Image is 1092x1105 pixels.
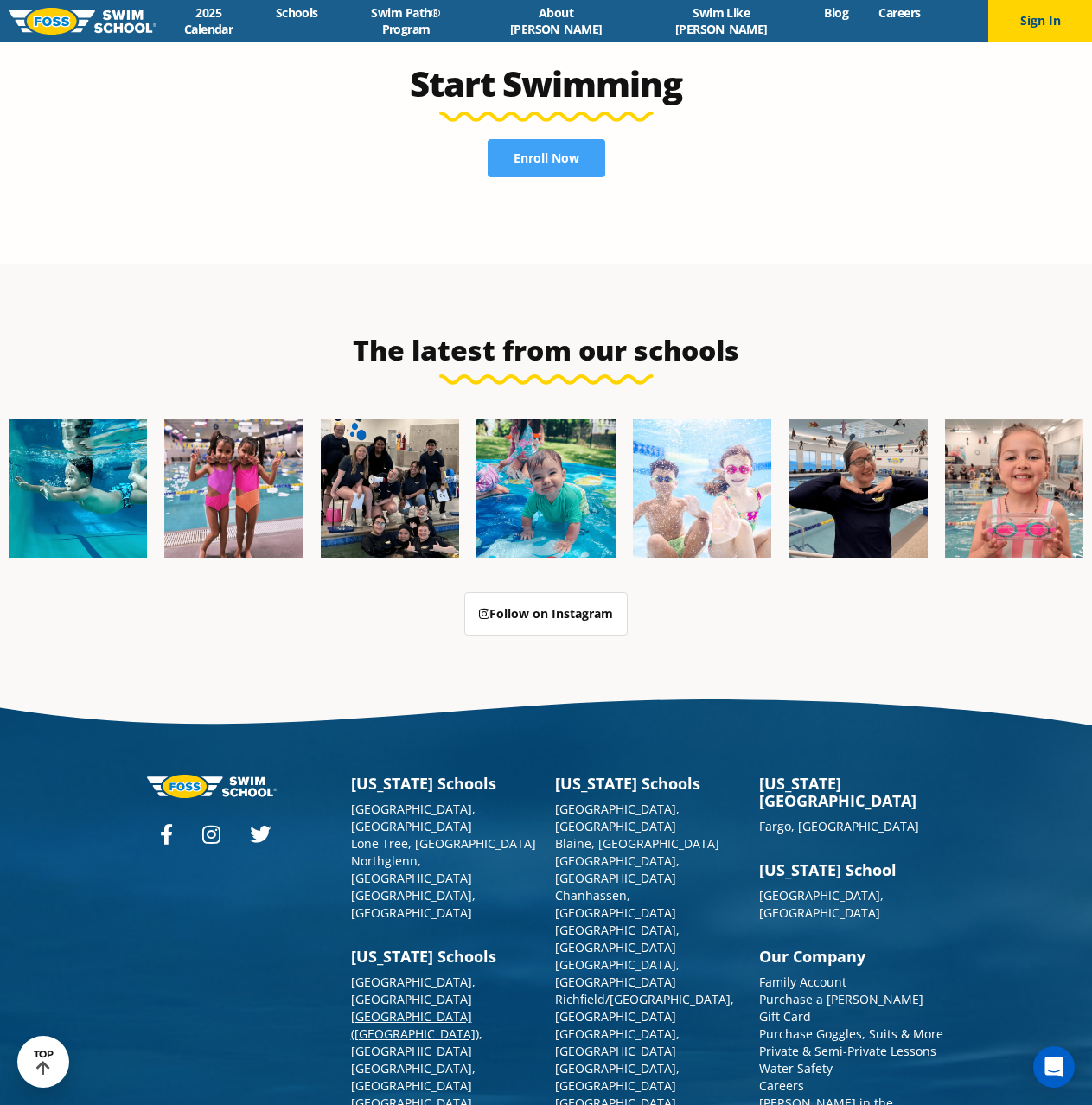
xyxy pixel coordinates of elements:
h3: Our Company [759,948,946,965]
a: [GEOGRAPHIC_DATA], [GEOGRAPHIC_DATA] [555,1025,680,1059]
img: Fa25-Website-Images-2-600x600.png [321,419,459,558]
img: Fa25-Website-Images-14-600x600.jpg [945,419,1083,558]
img: Foss-logo-horizontal-white.svg [147,775,277,798]
a: Purchase a [PERSON_NAME] Gift Card [759,991,923,1025]
img: Fa25-Website-Images-8-600x600.jpg [164,419,303,558]
img: FCC_FOSS_GeneralShoot_May_FallCampaign_lowres-9556-600x600.jpg [633,419,771,558]
a: Northglenn, [GEOGRAPHIC_DATA] [351,853,472,886]
h3: [US_STATE] Schools [351,948,538,965]
div: TOP [34,1049,54,1076]
h3: [US_STATE][GEOGRAPHIC_DATA] [759,775,946,809]
a: [GEOGRAPHIC_DATA], [GEOGRAPHIC_DATA] [351,887,476,921]
a: Enroll Now [488,139,605,177]
a: [GEOGRAPHIC_DATA], [GEOGRAPHIC_DATA] [555,956,680,990]
a: Follow on Instagram [464,592,628,636]
a: 2025 Calendar [156,4,260,37]
h2: Start Swimming [138,63,955,105]
a: Private & Semi-Private Lessons [759,1043,936,1059]
a: [GEOGRAPHIC_DATA], [GEOGRAPHIC_DATA] [555,922,680,955]
h3: [US_STATE] Schools [555,775,742,792]
img: Fa25-Website-Images-9-600x600.jpg [789,419,927,558]
a: Water Safety [759,1060,833,1076]
a: [GEOGRAPHIC_DATA], [GEOGRAPHIC_DATA] [555,1060,680,1094]
img: Fa25-Website-Images-600x600.png [476,419,615,558]
a: [GEOGRAPHIC_DATA], [GEOGRAPHIC_DATA] [759,887,884,921]
a: Blog [809,4,864,21]
a: [GEOGRAPHIC_DATA], [GEOGRAPHIC_DATA] [555,801,680,834]
a: [GEOGRAPHIC_DATA], [GEOGRAPHIC_DATA] [555,853,680,886]
a: Schools [260,4,333,21]
img: Fa25-Website-Images-1-600x600.png [9,419,147,558]
a: Fargo, [GEOGRAPHIC_DATA] [759,818,919,834]
h3: [US_STATE] School [759,861,946,878]
h3: [US_STATE] Schools [351,775,538,792]
a: [GEOGRAPHIC_DATA], [GEOGRAPHIC_DATA] [351,1060,476,1094]
a: Swim Like [PERSON_NAME] [633,4,808,37]
a: Family Account [759,974,846,990]
a: Careers [864,4,936,21]
img: FOSS Swim School Logo [9,8,156,35]
a: Careers [759,1077,804,1094]
a: About [PERSON_NAME] [479,4,634,37]
a: Chanhassen, [GEOGRAPHIC_DATA] [555,887,676,921]
a: Richfield/[GEOGRAPHIC_DATA], [GEOGRAPHIC_DATA] [555,991,734,1025]
a: [GEOGRAPHIC_DATA] ([GEOGRAPHIC_DATA]), [GEOGRAPHIC_DATA] [351,1008,482,1059]
a: [GEOGRAPHIC_DATA], [GEOGRAPHIC_DATA] [351,974,476,1007]
a: Blaine, [GEOGRAPHIC_DATA] [555,835,719,852]
a: Lone Tree, [GEOGRAPHIC_DATA] [351,835,536,852]
a: Purchase Goggles, Suits & More [759,1025,943,1042]
span: Enroll Now [514,152,579,164]
a: [GEOGRAPHIC_DATA], [GEOGRAPHIC_DATA] [351,801,476,834]
div: Open Intercom Messenger [1033,1046,1075,1088]
a: Swim Path® Program [333,4,479,37]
